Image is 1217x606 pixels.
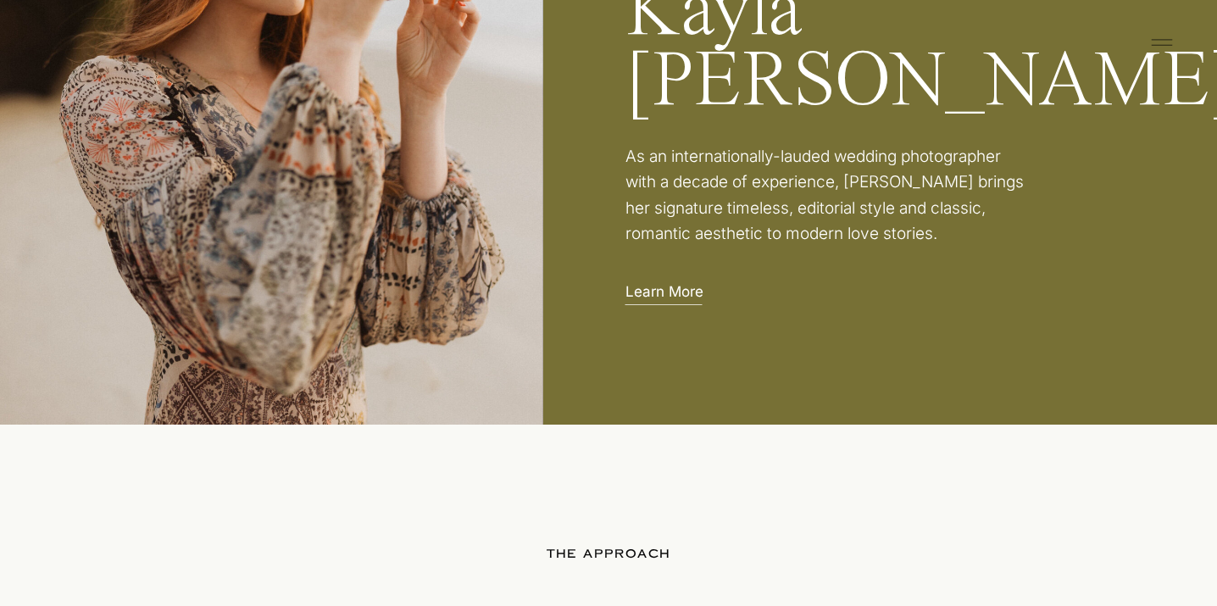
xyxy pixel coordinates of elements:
[514,545,703,570] p: The approach
[625,281,712,299] a: Learn More
[625,144,1033,250] p: As an internationally-lauded wedding photographer with a decade of experience, [PERSON_NAME] brin...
